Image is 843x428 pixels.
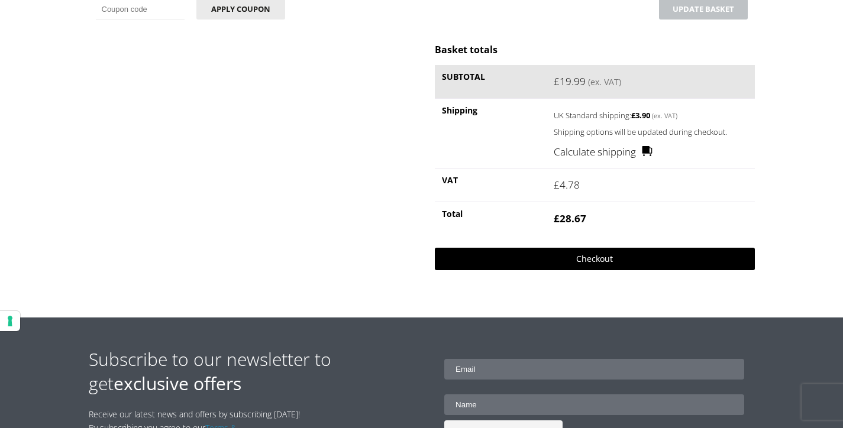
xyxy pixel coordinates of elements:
[444,394,744,415] input: Name
[444,359,744,380] input: Email
[435,168,547,202] th: VAT
[631,110,635,121] span: £
[435,65,547,99] th: Subtotal
[554,212,586,225] bdi: 28.67
[631,110,650,121] bdi: 3.90
[435,202,547,235] th: Total
[554,125,747,139] p: Shipping options will be updated during checkout.
[89,347,422,395] h2: Subscribe to our newsletter to get
[554,178,560,192] span: £
[554,108,728,122] label: UK Standard shipping:
[114,371,241,395] strong: exclusive offers
[554,144,653,160] a: Calculate shipping
[554,74,560,88] span: £
[554,178,580,192] bdi: 4.78
[554,212,560,225] span: £
[588,76,621,87] small: (ex. VAT)
[652,111,677,120] small: (ex. VAT)
[435,248,754,270] a: Checkout
[435,98,547,168] th: Shipping
[554,74,586,88] bdi: 19.99
[435,43,754,56] h2: Basket totals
